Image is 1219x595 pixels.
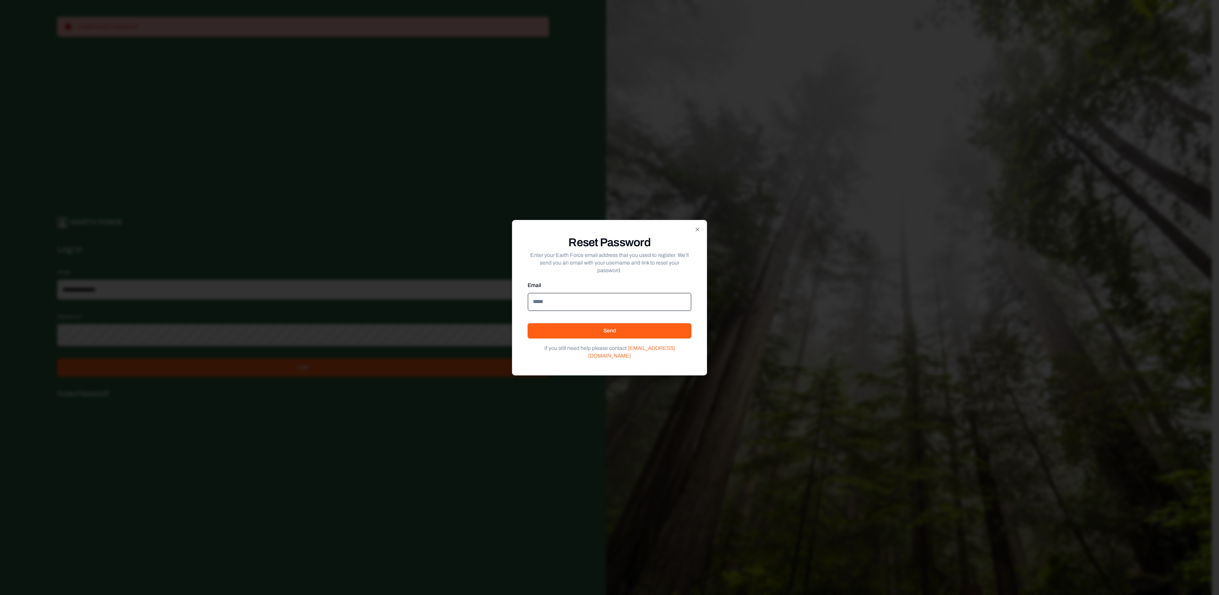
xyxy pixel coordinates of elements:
label: Email [528,282,541,288]
a: [EMAIL_ADDRESS][DOMAIN_NAME] [588,345,675,359]
h2: Reset Password [528,236,691,249]
p: Enter your Earth Force email address that you used to register. We’ll send you an email with your... [528,252,691,274]
button: Send [528,323,691,338]
p: If you still need help please contact [528,345,691,360]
